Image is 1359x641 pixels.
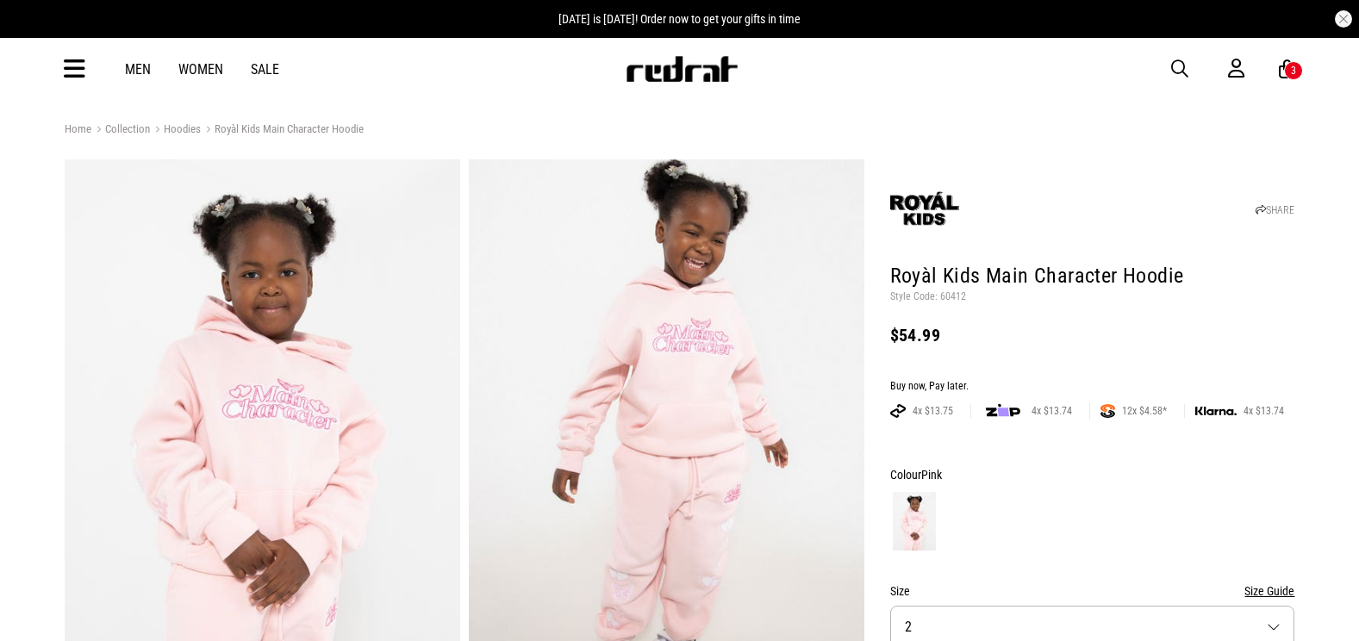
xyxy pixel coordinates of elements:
img: Redrat logo [625,56,739,82]
span: 2 [905,619,912,635]
a: Women [178,61,223,78]
a: Collection [91,122,150,139]
a: Home [65,122,91,135]
div: Buy now, Pay later. [890,380,1295,394]
a: Men [125,61,151,78]
span: 4x $13.74 [1237,404,1291,418]
img: KLARNA [1195,407,1237,416]
img: zip [986,402,1020,420]
div: Colour [890,464,1295,485]
h1: Royàl Kids Main Character Hoodie [890,263,1295,290]
a: SHARE [1256,204,1294,216]
img: Royàl Kids [890,174,959,243]
img: Pink [893,492,936,551]
a: Sale [251,61,279,78]
span: 4x $13.75 [906,404,960,418]
div: 3 [1291,65,1296,77]
button: Size Guide [1244,581,1294,601]
img: SPLITPAY [1100,404,1115,418]
span: 4x $13.74 [1025,404,1079,418]
div: Size [890,581,1295,601]
a: Hoodies [150,122,201,139]
a: 3 [1279,60,1295,78]
span: 12x $4.58* [1115,404,1174,418]
span: [DATE] is [DATE]! Order now to get your gifts in time [558,12,801,26]
p: Style Code: 60412 [890,290,1295,304]
a: Royàl Kids Main Character Hoodie [201,122,364,139]
span: Pink [921,468,942,482]
div: $54.99 [890,325,1295,345]
img: AFTERPAY [890,404,906,418]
